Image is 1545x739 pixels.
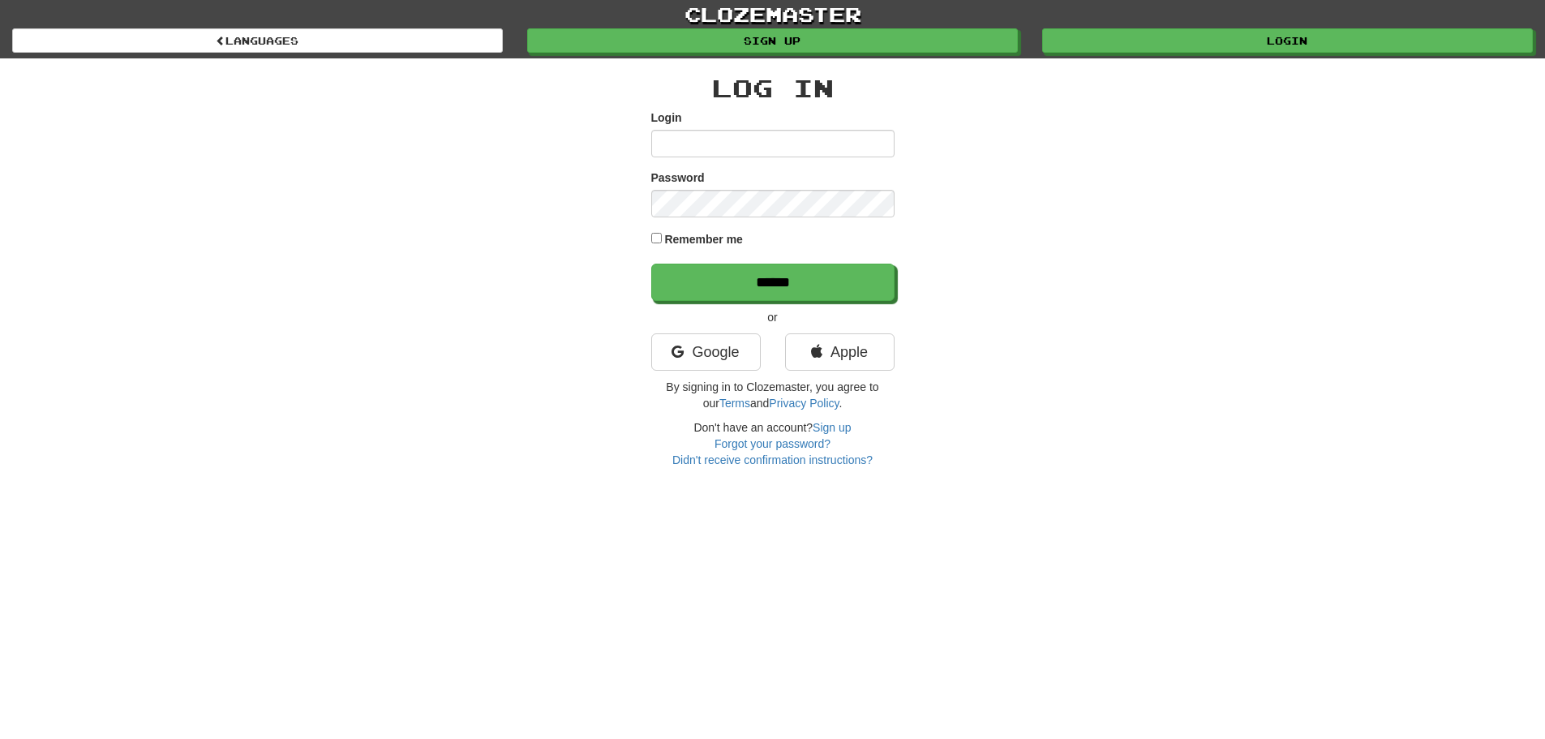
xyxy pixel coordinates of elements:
label: Login [651,110,682,126]
h2: Log In [651,75,895,101]
a: Didn't receive confirmation instructions? [672,453,873,466]
a: Languages [12,28,503,53]
label: Remember me [664,231,743,247]
a: Login [1042,28,1533,53]
a: Google [651,333,761,371]
a: Sign up [527,28,1018,53]
p: or [651,309,895,325]
label: Password [651,170,705,186]
a: Terms [719,397,750,410]
a: Sign up [813,421,851,434]
p: By signing in to Clozemaster, you agree to our and . [651,379,895,411]
div: Don't have an account? [651,419,895,468]
a: Privacy Policy [769,397,839,410]
a: Apple [785,333,895,371]
a: Forgot your password? [715,437,830,450]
